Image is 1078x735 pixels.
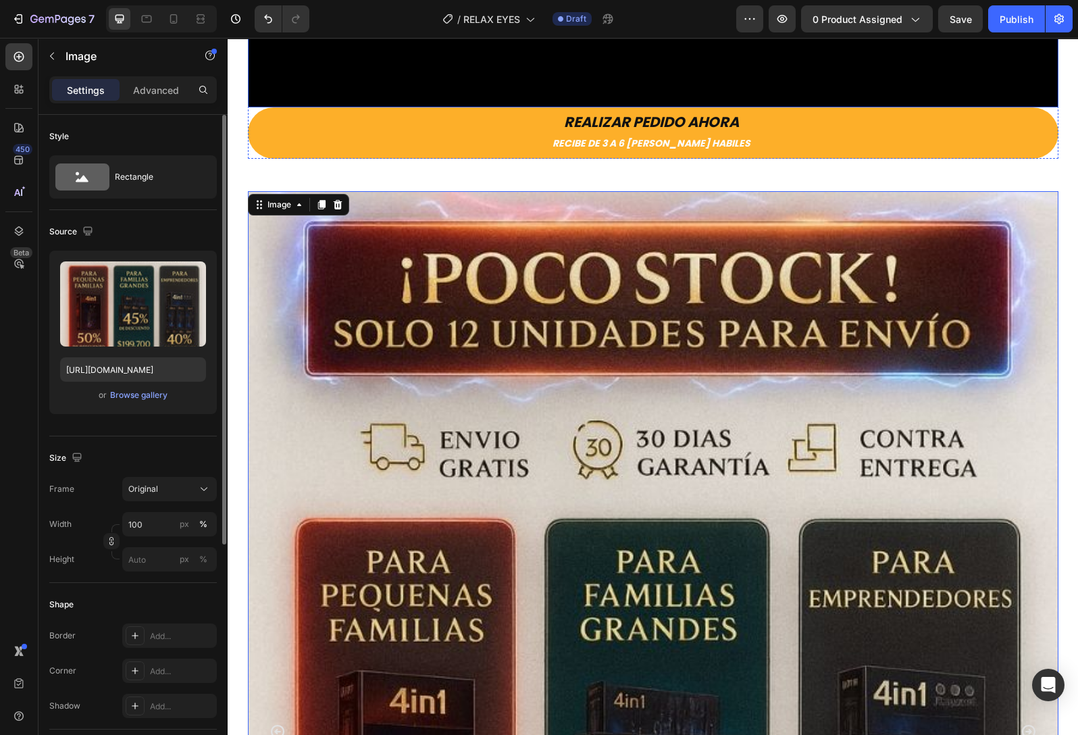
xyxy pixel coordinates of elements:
[566,13,586,25] span: Draft
[49,700,80,712] div: Shadow
[37,161,66,173] div: Image
[176,551,192,567] button: %
[88,11,95,27] p: 7
[195,551,211,567] button: px
[49,518,72,530] label: Width
[228,38,1078,735] iframe: Design area
[60,357,206,382] input: https://example.com/image.jpg
[49,483,74,495] label: Frame
[60,261,206,347] img: preview-image
[988,5,1045,32] button: Publish
[31,675,69,713] button: Carousel Back Arrow
[67,83,105,97] p: Settings
[150,630,213,642] div: Add...
[110,389,168,401] div: Browse gallery
[255,5,309,32] div: Undo/Redo
[109,388,168,402] button: Browse gallery
[199,518,207,530] div: %
[813,12,902,26] span: 0 product assigned
[180,553,189,565] div: px
[49,665,76,677] div: Corner
[801,5,933,32] button: 0 product assigned
[99,387,107,403] span: or
[49,599,74,611] div: Shape
[457,12,461,26] span: /
[950,14,972,25] span: Save
[180,518,189,530] div: px
[199,553,207,565] div: %
[5,5,101,32] button: 7
[938,5,983,32] button: Save
[66,48,180,64] p: Image
[49,130,69,143] div: Style
[782,675,820,713] button: Carousel Next Arrow
[128,483,158,495] span: Original
[176,516,192,532] button: %
[133,83,179,97] p: Advanced
[49,630,76,642] div: Border
[13,144,32,155] div: 450
[49,449,85,467] div: Size
[150,665,213,678] div: Add...
[1000,12,1033,26] div: Publish
[325,99,523,112] strong: RECIBE DE 3 A 6 [PERSON_NAME] HABILES
[336,74,511,94] span: REALIZAR PEDIDO AHORA
[10,247,32,258] div: Beta
[463,12,520,26] span: RELAX EYES
[49,223,96,241] div: Source
[150,701,213,713] div: Add...
[49,553,74,565] label: Height
[195,516,211,532] button: px
[122,477,217,501] button: Original
[1032,669,1064,701] div: Open Intercom Messenger
[115,161,197,193] div: Rectangle
[122,512,217,536] input: px%
[122,547,217,572] input: px%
